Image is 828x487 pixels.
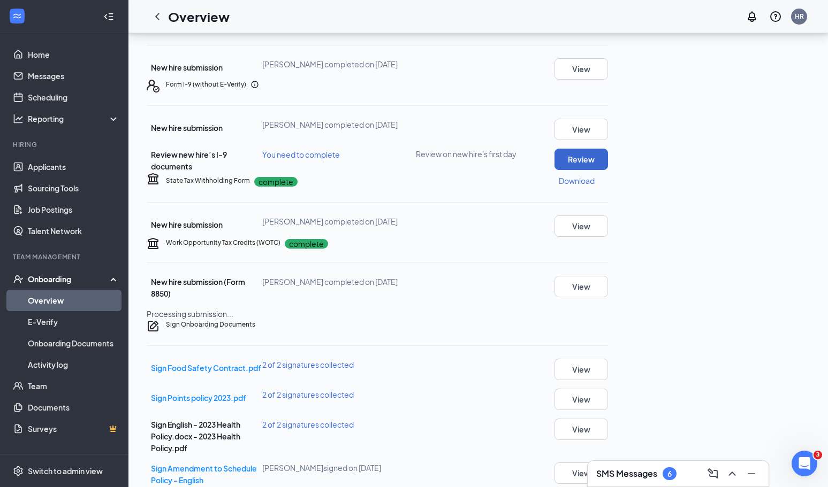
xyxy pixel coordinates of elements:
svg: ChevronUp [726,467,739,480]
button: Minimize [743,465,760,482]
h5: State Tax Withholding Form [166,176,250,185]
svg: Collapse [103,11,114,22]
a: SurveysCrown [28,418,119,439]
span: 3 [814,451,822,459]
p: complete [254,177,298,187]
svg: UserCheck [13,274,24,284]
div: Team Management [13,252,117,261]
div: HR [795,12,804,21]
a: Activity log [28,354,119,375]
a: Onboarding Documents [28,333,119,354]
svg: QuestionInfo [769,10,782,23]
button: Review [554,149,608,170]
button: Download [558,172,595,189]
a: Sign Points policy 2023.pdf [151,393,246,403]
span: [PERSON_NAME] completed on [DATE] [262,217,398,226]
a: Sign Food Safety Contract.pdf [151,363,261,373]
svg: WorkstreamLogo [12,11,22,21]
div: Onboarding [28,274,110,284]
svg: TaxGovernmentIcon [147,237,159,250]
svg: Settings [13,466,24,476]
div: Hiring [13,140,117,149]
button: ChevronUp [724,465,741,482]
a: Messages [28,65,119,87]
button: View [554,462,608,484]
p: complete [285,239,328,249]
svg: Notifications [746,10,758,23]
button: View [554,119,608,140]
a: Overview [28,290,119,311]
span: Review on new hire's first day [416,149,516,159]
a: Applicants [28,156,119,177]
div: 6 [667,469,672,478]
h5: Work Opportunity Tax Credits (WOTC) [166,238,280,248]
div: Reporting [28,113,120,124]
button: View [554,419,608,440]
h5: Sign Onboarding Documents [166,320,255,329]
svg: TaxGovernmentIcon [147,172,159,185]
svg: ChevronLeft [151,10,164,23]
span: Processing submission... [147,309,233,319]
span: [PERSON_NAME] completed on [DATE] [262,59,398,69]
svg: Minimize [745,467,758,480]
a: Sign Amendment to Schedule Policy - English [151,463,257,485]
span: [PERSON_NAME] completed on [DATE] [262,277,398,287]
a: Job Postings [28,199,119,220]
a: Home [28,44,119,65]
a: Scheduling [28,87,119,108]
div: Switch to admin view [28,466,103,476]
p: Download [559,175,595,186]
svg: ComposeMessage [707,467,719,480]
span: New hire submission [151,123,223,133]
h5: Form I-9 (without E-Verify) [166,80,246,89]
span: Sign English - 2023 Health Policy.docx - 2023 Health Policy.pdf [151,420,240,453]
a: Talent Network [28,220,119,242]
span: You need to complete [262,150,340,159]
div: [PERSON_NAME] signed on [DATE] [262,462,416,473]
svg: CompanyDocumentIcon [147,320,159,333]
h1: Overview [168,7,230,26]
span: New hire submission [151,220,223,229]
button: View [554,58,608,80]
button: View [554,276,608,297]
button: View [554,215,608,237]
svg: Analysis [13,113,24,124]
button: ComposeMessage [704,465,721,482]
span: New hire submission (Form 8850) [151,277,245,298]
a: Documents [28,397,119,418]
h3: SMS Messages [596,468,657,480]
a: Sourcing Tools [28,177,119,199]
svg: Info [250,80,259,89]
span: 2 of 2 signatures collected [262,360,354,369]
a: Team [28,375,119,397]
svg: FormI9EVerifyIcon [147,80,159,92]
span: Review new hire’s I-9 documents [151,150,227,171]
span: New hire submission [151,63,223,72]
span: 2 of 2 signatures collected [262,390,354,399]
span: 2 of 2 signatures collected [262,420,354,429]
button: View [554,359,608,380]
a: E-Verify [28,311,119,333]
iframe: Intercom live chat [792,451,817,476]
button: View [554,389,608,410]
span: [PERSON_NAME] completed on [DATE] [262,120,398,129]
